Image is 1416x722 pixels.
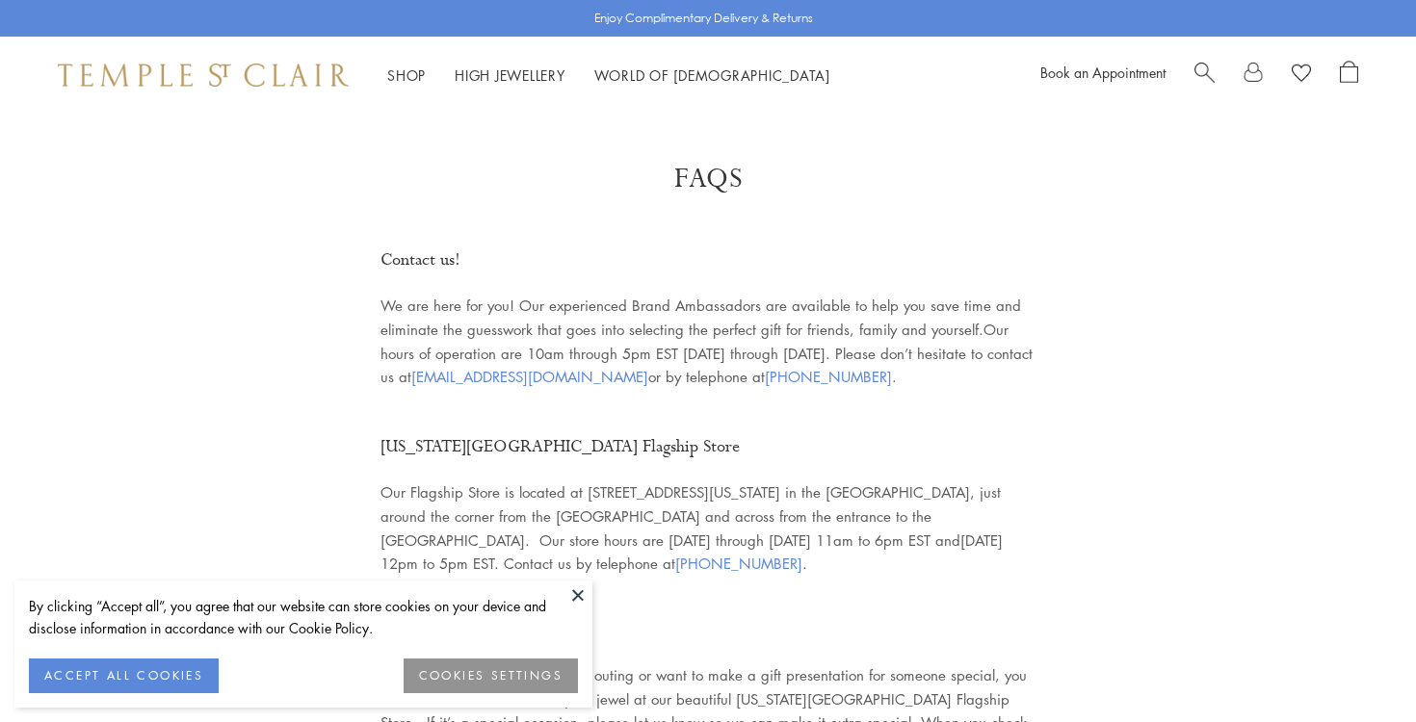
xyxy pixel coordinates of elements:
a: View Wishlist [1292,61,1311,90]
a: Open Shopping Bag [1340,61,1358,90]
p: Enjoy Complimentary Delivery & Returns [594,9,813,28]
img: Temple St. Clair [58,64,349,87]
a: [PHONE_NUMBER] [765,367,892,386]
button: COOKIES SETTINGS [404,658,578,693]
h2: [US_STATE][GEOGRAPHIC_DATA] Flagship Store [380,431,1036,463]
iframe: Gorgias live chat messenger [1320,632,1397,703]
a: World of [DEMOGRAPHIC_DATA]World of [DEMOGRAPHIC_DATA] [594,65,830,85]
button: ACCEPT ALL COOKIES [29,658,219,693]
p: We are here for you! Our experienced Brand Ambassadors are available to help you save time and el... [380,294,1036,389]
nav: Main navigation [387,64,830,88]
a: Search [1194,61,1215,90]
a: [PHONE_NUMBER] [675,554,802,573]
a: [EMAIL_ADDRESS][DOMAIN_NAME] [411,367,648,386]
h3: Collect In Store [380,614,1036,643]
div: By clicking “Accept all”, you agree that our website can store cookies on your device and disclos... [29,595,578,639]
span: . [675,554,807,573]
a: High JewelleryHigh Jewellery [455,65,565,85]
h2: Contact us! [380,245,1036,276]
h1: FAQs [77,162,1339,196]
a: ShopShop [387,65,426,85]
a: Book an Appointment [1040,63,1166,82]
span: Our Flagship Store is located at [STREET_ADDRESS][US_STATE] in the [GEOGRAPHIC_DATA], just around... [380,482,1003,573]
